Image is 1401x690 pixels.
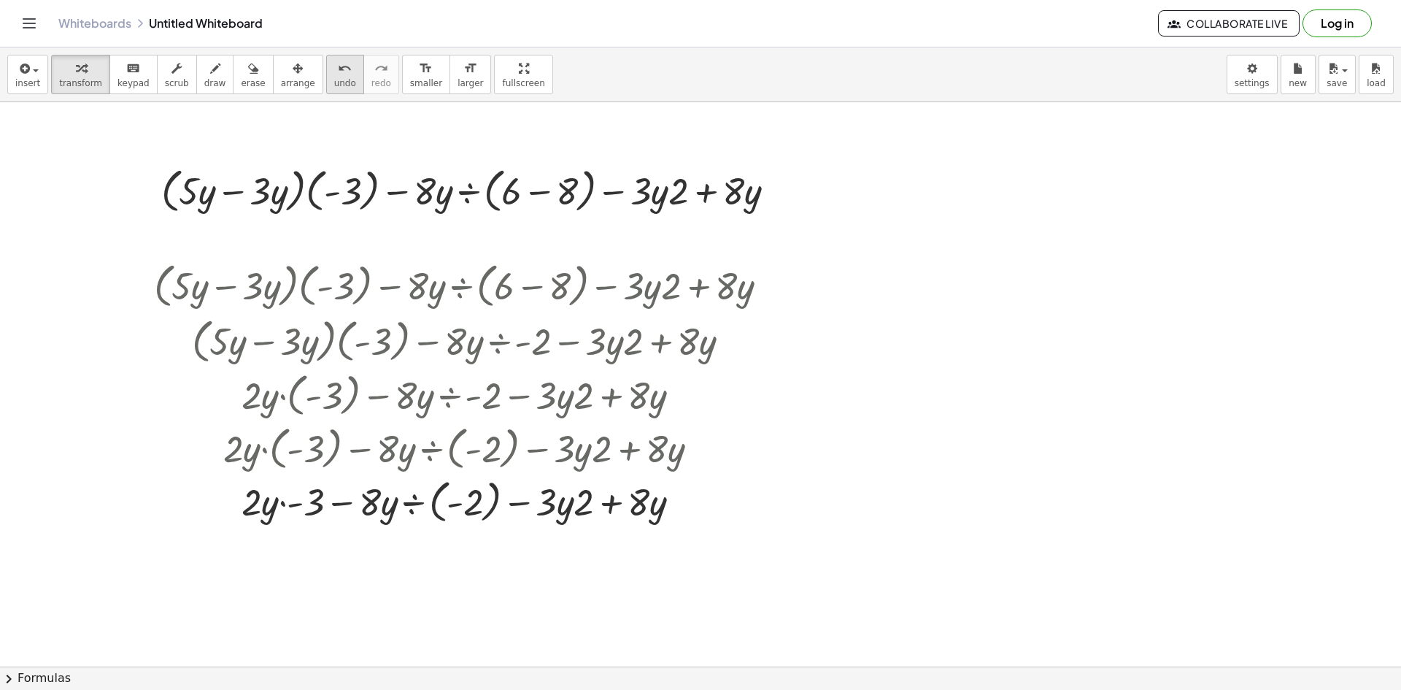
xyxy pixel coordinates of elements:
[371,78,391,88] span: redo
[458,78,483,88] span: larger
[1359,55,1394,94] button: load
[58,16,131,31] a: Whiteboards
[233,55,273,94] button: erase
[281,78,315,88] span: arrange
[410,78,442,88] span: smaller
[165,78,189,88] span: scrub
[273,55,323,94] button: arrange
[338,60,352,77] i: undo
[326,55,364,94] button: undoundo
[1281,55,1316,94] button: new
[204,78,226,88] span: draw
[494,55,552,94] button: fullscreen
[1170,17,1287,30] span: Collaborate Live
[157,55,197,94] button: scrub
[18,12,41,35] button: Toggle navigation
[241,78,265,88] span: erase
[1302,9,1372,37] button: Log in
[59,78,102,88] span: transform
[1158,10,1300,37] button: Collaborate Live
[1367,78,1386,88] span: load
[1327,78,1347,88] span: save
[463,60,477,77] i: format_size
[1319,55,1356,94] button: save
[15,78,40,88] span: insert
[109,55,158,94] button: keyboardkeypad
[1235,78,1270,88] span: settings
[51,55,110,94] button: transform
[117,78,150,88] span: keypad
[196,55,234,94] button: draw
[402,55,450,94] button: format_sizesmaller
[419,60,433,77] i: format_size
[374,60,388,77] i: redo
[126,60,140,77] i: keyboard
[7,55,48,94] button: insert
[334,78,356,88] span: undo
[1227,55,1278,94] button: settings
[502,78,544,88] span: fullscreen
[449,55,491,94] button: format_sizelarger
[1289,78,1307,88] span: new
[363,55,399,94] button: redoredo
